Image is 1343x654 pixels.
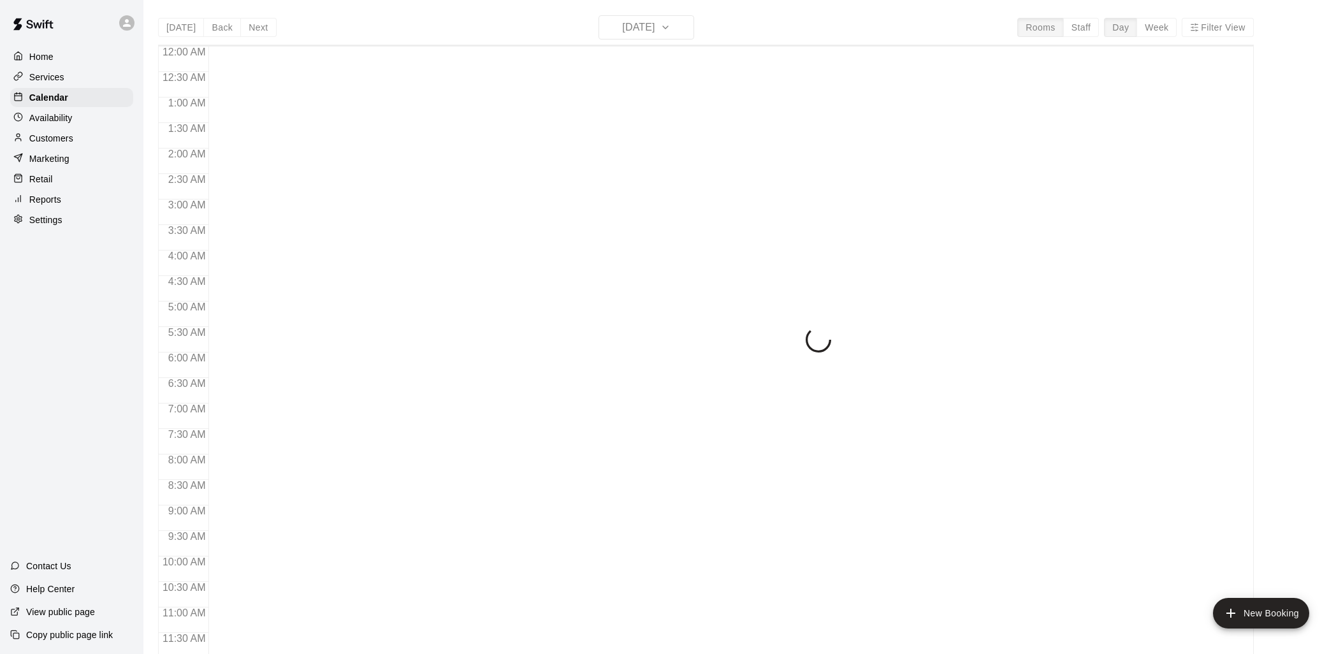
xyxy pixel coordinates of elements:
[29,132,73,145] p: Customers
[159,47,209,57] span: 12:00 AM
[29,112,73,124] p: Availability
[10,190,133,209] a: Reports
[165,174,209,185] span: 2:30 AM
[165,480,209,491] span: 8:30 AM
[10,149,133,168] a: Marketing
[165,123,209,134] span: 1:30 AM
[10,108,133,127] a: Availability
[1213,598,1309,629] button: add
[159,582,209,593] span: 10:30 AM
[165,200,209,210] span: 3:00 AM
[10,129,133,148] a: Customers
[26,606,95,618] p: View public page
[165,505,209,516] span: 9:00 AM
[165,378,209,389] span: 6:30 AM
[165,276,209,287] span: 4:30 AM
[165,327,209,338] span: 5:30 AM
[165,98,209,108] span: 1:00 AM
[29,71,64,84] p: Services
[29,152,69,165] p: Marketing
[10,170,133,189] a: Retail
[29,91,68,104] p: Calendar
[26,560,71,572] p: Contact Us
[165,429,209,440] span: 7:30 AM
[165,302,209,312] span: 5:00 AM
[29,193,61,206] p: Reports
[10,68,133,87] a: Services
[29,173,53,185] p: Retail
[165,454,209,465] span: 8:00 AM
[165,251,209,261] span: 4:00 AM
[165,225,209,236] span: 3:30 AM
[10,47,133,66] a: Home
[26,629,113,641] p: Copy public page link
[165,149,209,159] span: 2:00 AM
[159,633,209,644] span: 11:30 AM
[159,72,209,83] span: 12:30 AM
[165,403,209,414] span: 7:00 AM
[10,88,133,107] a: Calendar
[29,214,62,226] p: Settings
[165,352,209,363] span: 6:00 AM
[165,531,209,542] span: 9:30 AM
[159,556,209,567] span: 10:00 AM
[29,50,54,63] p: Home
[26,583,75,595] p: Help Center
[159,607,209,618] span: 11:00 AM
[10,210,133,229] a: Settings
